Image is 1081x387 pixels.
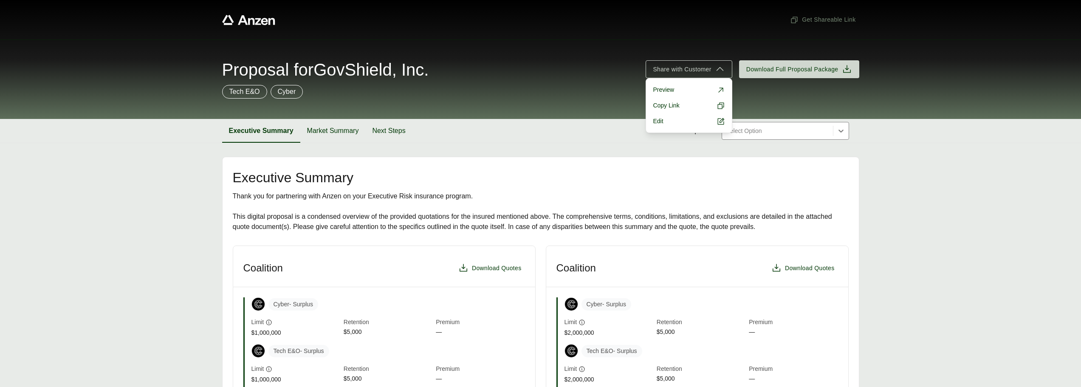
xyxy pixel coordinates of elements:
span: — [436,374,525,384]
span: Retention [657,364,745,374]
img: Coalition [252,345,265,357]
span: — [749,374,838,384]
img: Coalition [565,345,578,357]
span: Retention [344,364,432,374]
span: Download Quotes [785,264,835,273]
span: Proposal for GovShield, Inc. [222,61,429,78]
h3: Coalition [556,262,596,274]
div: Thank you for partnering with Anzen on your Executive Risk insurance program. This digital propos... [233,191,849,232]
button: Get Shareable Link [787,12,859,28]
span: Limit [251,318,264,327]
img: Coalition [252,298,265,311]
span: Limit [564,318,577,327]
span: Share with Customer [653,65,711,74]
span: Retention [657,318,745,328]
span: Premium [436,318,525,328]
span: Download Full Proposal Package [746,65,838,74]
button: Download Quotes [455,260,525,277]
a: Edit [649,113,728,129]
span: Copy Link [653,101,679,110]
span: $1,000,000 [251,328,340,337]
span: Limit [564,364,577,373]
span: $5,000 [344,328,432,337]
button: Share with Customer [646,60,732,78]
button: Executive Summary [222,119,300,143]
span: Premium [436,364,525,374]
span: $5,000 [657,328,745,337]
p: Cyber [278,87,296,97]
span: Retention [344,318,432,328]
span: $5,000 [344,374,432,384]
span: $2,000,000 [564,375,653,384]
a: Anzen website [222,15,275,25]
button: Copy Link [649,98,728,113]
span: Edit [653,117,663,126]
a: Preview [649,82,728,98]
button: Market Summary [300,119,366,143]
img: Coalition [565,298,578,311]
h3: Coalition [243,262,283,274]
span: Preview [653,85,674,94]
span: Download Quotes [472,264,522,273]
span: — [749,328,838,337]
span: Get Shareable Link [790,15,855,24]
span: Cyber - Surplus [268,298,318,311]
span: Cyber - Surplus [581,298,631,311]
span: Premium [749,318,838,328]
p: Tech E&O [229,87,260,97]
span: $2,000,000 [564,328,653,337]
span: Tech E&O - Surplus [581,345,642,357]
span: — [436,328,525,337]
button: Next Steps [365,119,412,143]
span: $5,000 [657,374,745,384]
span: Limit [251,364,264,373]
button: Download Quotes [768,260,838,277]
span: Tech E&O - Surplus [268,345,329,357]
button: Download Full Proposal Package [739,60,859,78]
h2: Executive Summary [233,171,849,184]
span: $1,000,000 [251,375,340,384]
span: Premium [749,364,838,374]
